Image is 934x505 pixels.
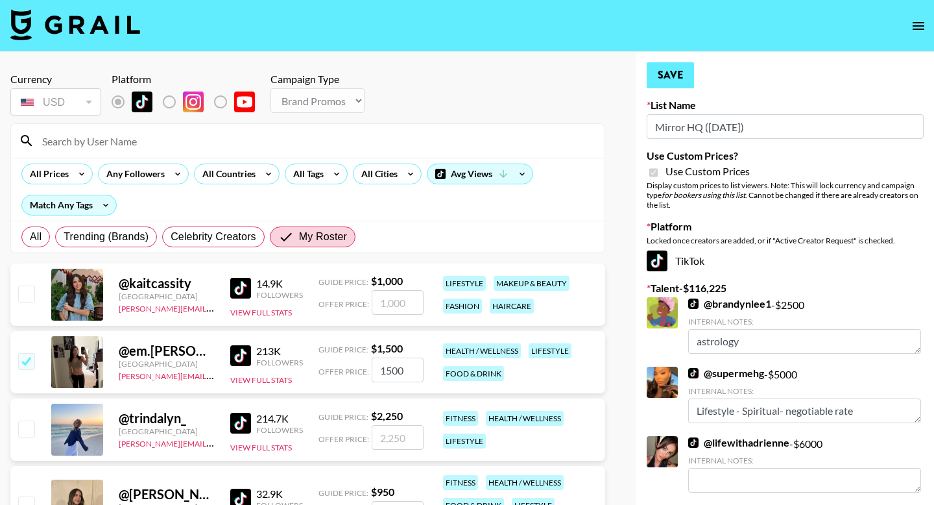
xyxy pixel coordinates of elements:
[372,358,424,382] input: 1,500
[171,229,256,245] span: Celebrity Creators
[230,443,292,452] button: View Full Stats
[427,164,533,184] div: Avg Views
[318,367,369,376] span: Offer Price:
[371,486,394,498] strong: $ 950
[688,436,921,493] div: - $ 6000
[371,410,403,422] strong: $ 2,250
[688,437,699,448] img: TikTok
[443,366,504,381] div: food & drink
[443,411,478,426] div: fitness
[119,436,372,449] a: [PERSON_NAME][EMAIL_ADDRESS][PERSON_NAME][DOMAIN_NAME]
[230,413,251,434] img: TikTok
[119,359,215,369] div: [GEOGRAPHIC_DATA]
[443,276,486,291] div: lifestyle
[10,9,140,40] img: Grail Talent
[371,342,403,354] strong: $ 1,500
[318,434,369,444] span: Offer Price:
[299,229,347,245] span: My Roster
[34,130,597,151] input: Search by User Name
[230,375,292,385] button: View Full Stats
[647,99,924,112] label: List Name
[688,367,921,423] div: - $ 5000
[688,436,789,449] a: @lifewithadrienne
[372,425,424,450] input: 2,250
[647,282,924,295] label: Talent - $ 116,225
[256,412,303,425] div: 214.7K
[230,278,251,299] img: TikTok
[647,236,924,245] div: Locked once creators are added, or if "Active Creator Request" is checked.
[372,290,424,315] input: 1,000
[119,275,215,291] div: @ kaitcassity
[270,73,365,86] div: Campaign Type
[132,92,152,112] img: TikTok
[647,62,694,88] button: Save
[688,329,921,354] textarea: astrology
[647,251,924,271] div: TikTok
[688,399,921,423] textarea: Lifestyle - Spiritual- negotiable rate
[22,164,71,184] div: All Prices
[443,475,478,490] div: fitness
[662,190,745,200] em: for bookers using this list
[647,251,667,271] img: TikTok
[353,164,400,184] div: All Cities
[256,358,303,367] div: Followers
[256,345,303,358] div: 213K
[119,486,215,502] div: @ [PERSON_NAME]
[195,164,258,184] div: All Countries
[10,73,101,86] div: Currency
[119,291,215,301] div: [GEOGRAPHIC_DATA]
[318,345,368,354] span: Guide Price:
[443,343,521,358] div: health / wellness
[256,277,303,290] div: 14.9K
[10,86,101,118] div: Currency is locked to USD
[256,487,303,500] div: 32.9K
[112,88,265,116] div: List locked to TikTok.
[688,317,921,326] div: Internal Notes:
[688,299,699,309] img: TikTok
[99,164,167,184] div: Any Followers
[494,276,569,291] div: makeup & beauty
[119,426,215,436] div: [GEOGRAPHIC_DATA]
[112,73,265,86] div: Platform
[64,229,149,245] span: Trending (Brands)
[665,165,750,178] span: Use Custom Prices
[30,229,42,245] span: All
[230,345,251,366] img: TikTok
[183,92,204,112] img: Instagram
[905,13,931,39] button: open drawer
[688,456,921,465] div: Internal Notes:
[486,475,564,490] div: health / wellness
[13,91,99,114] div: USD
[234,92,255,112] img: YouTube
[688,368,699,378] img: TikTok
[490,299,534,314] div: haircare
[256,425,303,435] div: Followers
[371,275,403,287] strong: $ 1,000
[647,149,924,162] label: Use Custom Prices?
[285,164,326,184] div: All Tags
[529,343,571,358] div: lifestyle
[119,343,215,359] div: @ em.[PERSON_NAME]
[486,411,564,426] div: health / wellness
[443,299,482,314] div: fashion
[318,277,368,287] span: Guide Price:
[318,412,368,422] span: Guide Price:
[647,180,924,210] div: Display custom prices to list viewers. Note: This will lock currency and campaign type . Cannot b...
[647,220,924,233] label: Platform
[119,369,372,381] a: [PERSON_NAME][EMAIL_ADDRESS][PERSON_NAME][DOMAIN_NAME]
[688,297,771,310] a: @brandynlee1
[119,410,215,426] div: @ trindalyn_
[688,367,764,380] a: @supermehg
[22,195,116,215] div: Match Any Tags
[443,434,486,449] div: lifestyle
[256,290,303,300] div: Followers
[688,386,921,396] div: Internal Notes:
[119,301,372,314] a: [PERSON_NAME][EMAIL_ADDRESS][PERSON_NAME][DOMAIN_NAME]
[230,308,292,317] button: View Full Stats
[688,297,921,354] div: - $ 2500
[318,488,368,498] span: Guide Price:
[318,299,369,309] span: Offer Price:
